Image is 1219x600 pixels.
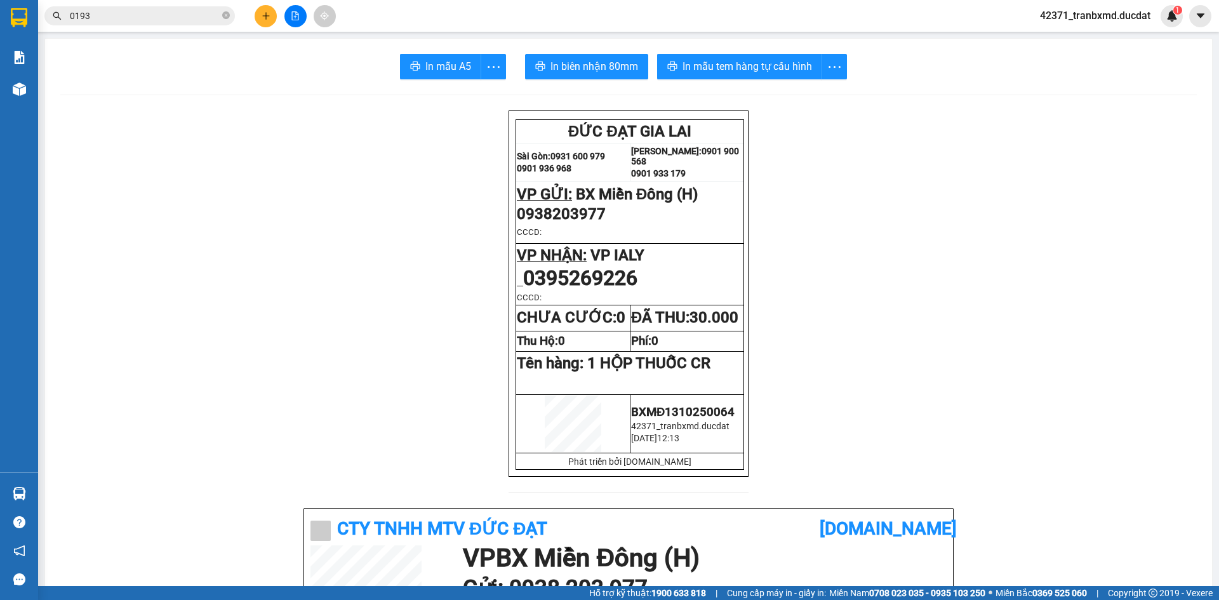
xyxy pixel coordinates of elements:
[517,151,550,161] strong: Sài Gòn:
[820,518,957,539] b: [DOMAIN_NAME]
[869,588,985,598] strong: 0708 023 035 - 0935 103 250
[523,266,637,290] span: 0395269226
[1096,586,1098,600] span: |
[410,61,420,73] span: printer
[657,433,679,443] span: 12:13
[13,516,25,528] span: question-circle
[590,246,644,264] span: VP IALY
[517,185,572,203] span: VP GỬI:
[568,123,691,140] span: ĐỨC ĐẠT GIA LAI
[517,334,565,348] strong: Thu Hộ:
[1173,6,1182,15] sup: 1
[631,146,702,156] strong: [PERSON_NAME]:
[1166,10,1178,22] img: icon-new-feature
[1032,588,1087,598] strong: 0369 525 060
[222,10,230,22] span: close-circle
[631,168,686,178] strong: 0901 933 179
[829,586,985,600] span: Miền Nam
[255,5,277,27] button: plus
[631,334,658,348] strong: Phí:
[481,54,506,79] button: more
[657,54,822,79] button: printerIn mẫu tem hàng tự cấu hình
[13,83,26,96] img: warehouse-icon
[996,586,1087,600] span: Miền Bắc
[822,54,847,79] button: more
[589,586,706,600] span: Hỗ trợ kỹ thuật:
[716,586,717,600] span: |
[989,590,992,596] span: ⚪️
[516,453,744,470] td: Phát triển bởi [DOMAIN_NAME]
[535,61,545,73] span: printer
[13,545,25,557] span: notification
[631,405,735,419] span: BXMĐ1310250064
[631,146,739,166] strong: 0901 900 568
[291,11,300,20] span: file-add
[517,309,625,326] strong: CHƯA CƯỚC:
[425,58,471,74] span: In mẫu A5
[587,354,710,372] span: 1 HỘP THUỐC CR
[517,354,710,372] span: Tên hàng:
[1175,6,1180,15] span: 1
[727,586,826,600] span: Cung cấp máy in - giấy in:
[667,61,677,73] span: printer
[550,58,638,74] span: In biên nhận 80mm
[1149,589,1157,597] span: copyright
[463,545,940,571] h1: VP BX Miền Đông (H)
[53,11,62,20] span: search
[13,51,26,64] img: solution-icon
[517,246,587,264] span: VP NHẬN:
[631,309,738,326] strong: ĐÃ THU:
[651,588,706,598] strong: 1900 633 818
[1030,8,1161,23] span: 42371_tranbxmd.ducdat
[11,8,27,27] img: logo-vxr
[517,163,571,173] strong: 0901 936 968
[13,487,26,500] img: warehouse-icon
[631,421,729,431] span: 42371_tranbxmd.ducdat
[262,11,270,20] span: plus
[822,59,846,75] span: more
[517,205,606,223] span: 0938203977
[337,518,547,539] b: CTy TNHH MTV ĐỨC ĐẠT
[651,334,658,348] span: 0
[683,58,812,74] span: In mẫu tem hàng tự cấu hình
[400,54,481,79] button: printerIn mẫu A5
[70,9,220,23] input: Tìm tên, số ĐT hoặc mã đơn
[576,185,698,203] span: BX Miền Đông (H)
[616,309,625,326] span: 0
[481,59,505,75] span: more
[320,11,329,20] span: aim
[1189,5,1211,27] button: caret-down
[222,11,230,19] span: close-circle
[284,5,307,27] button: file-add
[1195,10,1206,22] span: caret-down
[550,151,605,161] strong: 0931 600 979
[689,309,738,326] span: 30.000
[314,5,336,27] button: aim
[631,433,657,443] span: [DATE]
[13,573,25,585] span: message
[525,54,648,79] button: printerIn biên nhận 80mm
[517,293,542,302] span: CCCD:
[517,227,542,237] span: CCCD:
[558,334,565,348] span: 0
